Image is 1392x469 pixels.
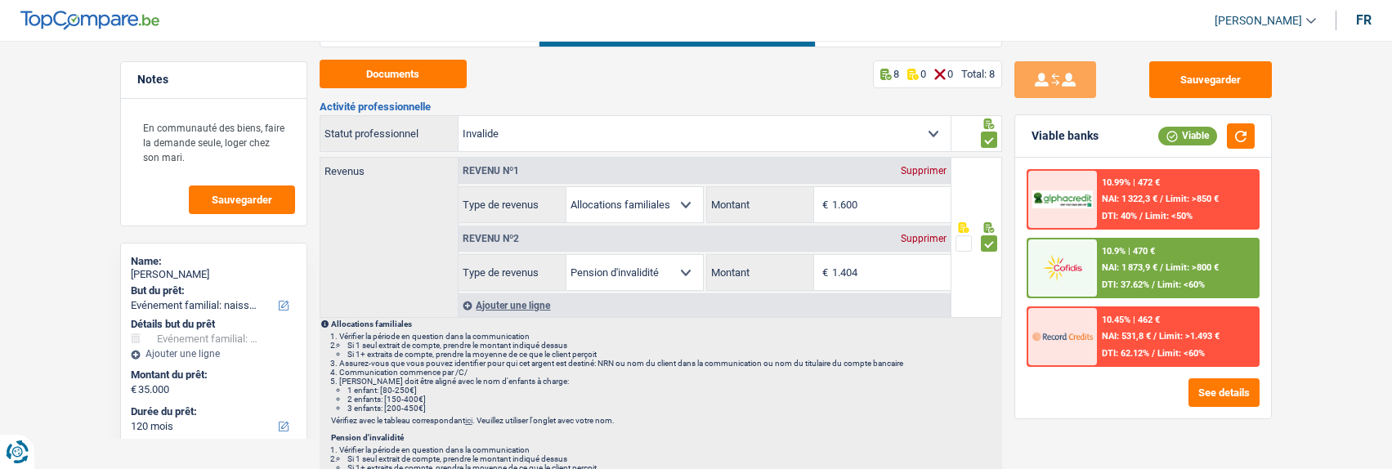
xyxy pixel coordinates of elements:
p: 0 [920,68,926,80]
div: Total: 8 [961,68,995,80]
label: Revenus [320,158,459,176]
div: 10.45% | 462 € [1102,315,1160,325]
a: [PERSON_NAME] [1202,7,1316,34]
p: 8 [893,68,899,80]
div: Revenu nº2 [459,234,523,243]
span: € [131,383,137,396]
span: [PERSON_NAME] [1215,14,1302,28]
label: Montant [707,187,814,222]
img: Cofidis [1032,252,1093,283]
span: / [1152,279,1155,290]
li: 2 enfants: [150-400€] [347,395,1000,404]
li: [PERSON_NAME] doit être aligné avec le nom d'enfants à charge: [339,377,1000,413]
button: Sauvegarder [1149,61,1272,98]
span: Limit: <60% [1157,348,1205,359]
div: Ajouter une ligne [131,348,297,360]
div: Supprimer [897,166,951,176]
div: Ajouter une ligne [459,293,951,317]
div: 10.99% | 472 € [1102,177,1160,188]
span: € [814,255,832,290]
span: NAI: 1 322,3 € [1102,194,1157,204]
span: Limit: >800 € [1166,262,1219,273]
p: Allocations familiales [331,319,1000,328]
span: DTI: 62.12% [1102,348,1149,359]
p: 0 [947,68,953,80]
span: Limit: <50% [1145,211,1193,221]
li: Si 1+ extraits de compte, prendre la moyenne de ce que le client perçoit [347,350,1000,359]
span: Limit: >850 € [1166,194,1219,204]
span: € [814,187,832,222]
span: Limit: <60% [1157,279,1205,290]
span: Limit: >1.493 € [1159,331,1220,342]
li: Vérifier la période en question dans la communication [339,445,1000,454]
div: Revenu nº1 [459,166,523,176]
li: Communication commence par /C/ [339,368,1000,377]
span: NAI: 1 873,9 € [1102,262,1157,273]
span: / [1152,348,1155,359]
button: Documents [320,60,467,88]
li: Si 1 seul extrait de compte, prendre le montant indiqué dessus [347,341,1000,350]
div: Name: [131,255,297,268]
li: Assurez-vous que vous pouvez identifier pour qui cet argent est destiné: NRN ou nom du client dan... [339,359,1000,368]
span: DTI: 37.62% [1102,279,1149,290]
div: Détails but du prêt [131,318,297,331]
label: Statut professionnel [320,116,459,151]
li: 1 enfant: [80-250€] [347,386,1000,395]
span: / [1160,194,1163,204]
label: But du prêt: [131,284,293,297]
span: / [1153,331,1157,342]
img: TopCompare Logo [20,11,159,30]
span: / [1139,211,1143,221]
label: Type de revenus [459,255,566,290]
div: fr [1356,12,1372,28]
div: Supprimer [897,234,951,243]
h5: Notes [137,73,290,87]
img: AlphaCredit [1032,190,1093,209]
li: Vérifier la période en question dans la communication [339,332,1000,341]
label: Type de revenus [459,187,566,222]
div: Viable [1158,127,1217,145]
li: 3 enfants: [200-450€] [347,404,1000,413]
button: Sauvegarder [189,185,295,214]
span: NAI: 531,8 € [1102,331,1151,342]
img: Record Credits [1032,321,1093,351]
p: Vérifiez avec le tableau correspondant . Veuillez utiliser l'onglet avec votre nom. [331,416,1000,425]
a: ici [465,416,472,425]
label: Montant [707,255,814,290]
span: DTI: 40% [1102,211,1137,221]
div: Viable banks [1032,129,1099,143]
p: Pension d'invalidité [331,433,1000,442]
div: [PERSON_NAME] [131,268,297,281]
div: 10.9% | 470 € [1102,246,1155,257]
li: Si 1 seul extrait de compte, prendre le montant indiqué dessus [347,454,1000,463]
span: / [1160,262,1163,273]
span: Sauvegarder [212,194,272,205]
button: See details [1188,378,1260,407]
h3: Activité professionnelle [320,101,1002,112]
label: Durée du prêt: [131,405,293,418]
label: Montant du prêt: [131,368,293,382]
